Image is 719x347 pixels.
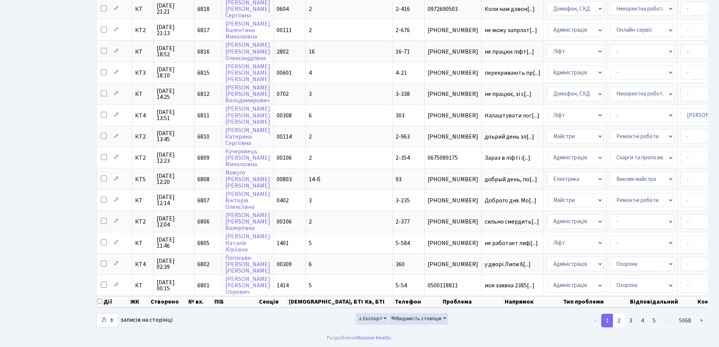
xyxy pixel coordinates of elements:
[389,313,448,325] button: Видимість стовпців
[309,217,312,226] span: 2
[225,169,270,190] a: Мажуго[PERSON_NAME][PERSON_NAME]
[197,111,209,120] span: 6811
[428,155,478,161] span: 0675089175
[277,281,289,290] span: 1414
[485,217,539,226] span: сильно смердить[...]
[277,26,292,34] span: 00111
[157,88,191,100] span: [DATE] 14:25
[157,109,191,121] span: [DATE] 13:51
[197,90,209,98] span: 6812
[428,176,478,182] span: [PHONE_NUMBER]
[135,155,150,161] span: КТ2
[157,216,191,228] span: [DATE] 12:04
[277,133,292,141] span: 00114
[396,90,410,98] span: 3-338
[613,314,625,327] a: 2
[277,90,289,98] span: 0702
[485,281,534,290] span: моя заявка 2385[...]
[135,261,150,267] span: КТ4
[135,113,150,119] span: КТ4
[157,194,191,206] span: [DATE] 12:14
[277,69,292,77] span: 00601
[197,239,209,247] span: 6805
[428,197,478,204] span: [PHONE_NUMBER]
[277,196,289,205] span: 0402
[504,296,562,307] th: Напрямок
[197,175,209,184] span: 6808
[485,90,531,98] span: не працює, зі с[...]
[277,111,292,120] span: 00308
[428,240,478,246] span: [PHONE_NUMBER]
[309,196,312,205] span: 3
[562,296,629,307] th: Тип проблеми
[197,281,209,290] span: 6801
[485,133,534,141] span: доьрий день зл[...]
[428,6,478,12] span: 0972690503
[157,173,191,185] span: [DATE] 12:20
[485,69,540,77] span: перекривають пр[...]
[485,5,535,13] span: Коли нам дзвон[...]
[225,105,270,126] a: [PERSON_NAME][PERSON_NAME][PERSON_NAME]
[485,111,539,120] span: Налаштувати лог[...]
[309,90,312,98] span: 3
[157,237,191,249] span: [DATE] 11:46
[288,296,364,307] th: [DEMOGRAPHIC_DATA], БТІ
[96,313,172,327] label: записів на сторінці
[485,154,530,162] span: Зараз в ліфті і[...]
[428,219,478,225] span: [PHONE_NUMBER]
[135,219,150,225] span: КТ2
[150,296,188,307] th: Створено
[135,176,150,182] span: КТ5
[396,111,405,120] span: 303
[309,175,320,184] span: 14-б
[225,233,270,254] a: [PERSON_NAME]НаталіяЮріївна
[96,313,118,327] select: записів на сторінці
[396,260,405,268] span: 360
[309,260,312,268] span: 6
[129,296,150,307] th: ЖК
[197,133,209,141] span: 6810
[97,296,129,307] th: Дії
[601,314,613,327] a: 1
[309,5,312,13] span: 2
[225,254,270,275] a: Погосьян[PERSON_NAME][PERSON_NAME]
[197,48,209,56] span: 6816
[396,239,410,247] span: 5-584
[485,196,536,205] span: Доброго дня. Мо[...]
[309,111,312,120] span: 6
[277,260,292,268] span: 00309
[135,6,150,12] span: КТ
[135,134,150,140] span: КТ2
[225,147,270,168] a: Кучерявець[PERSON_NAME]Миколаївна
[135,240,150,246] span: КТ
[394,296,442,307] th: Телефон
[277,5,289,13] span: 0604
[157,258,191,270] span: [DATE] 02:39
[442,296,504,307] th: Проблема
[364,296,394,307] th: Кв, БТІ
[485,239,538,247] span: не работает лиф[...]
[277,48,289,56] span: 2802
[197,196,209,205] span: 6807
[485,260,531,268] span: у дворі Липи 6[...]
[485,48,534,56] span: не працює ліфт[...]
[428,113,478,119] span: [PHONE_NUMBER]
[648,314,660,327] a: 5
[309,239,312,247] span: 5
[396,133,410,141] span: 2-963
[309,154,312,162] span: 2
[396,175,402,184] span: 93
[277,154,292,162] span: 00106
[225,126,270,147] a: [PERSON_NAME]КатеринаСергіївна
[157,24,191,36] span: [DATE] 21:13
[277,175,292,184] span: 00803
[135,27,150,33] span: КТ2
[135,49,150,55] span: КТ
[309,26,312,34] span: 2
[695,314,708,327] a: >
[309,133,312,141] span: 2
[157,45,191,57] span: [DATE] 18:52
[135,70,150,76] span: КТ3
[157,279,191,291] span: [DATE] 00:15
[396,196,410,205] span: 3-235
